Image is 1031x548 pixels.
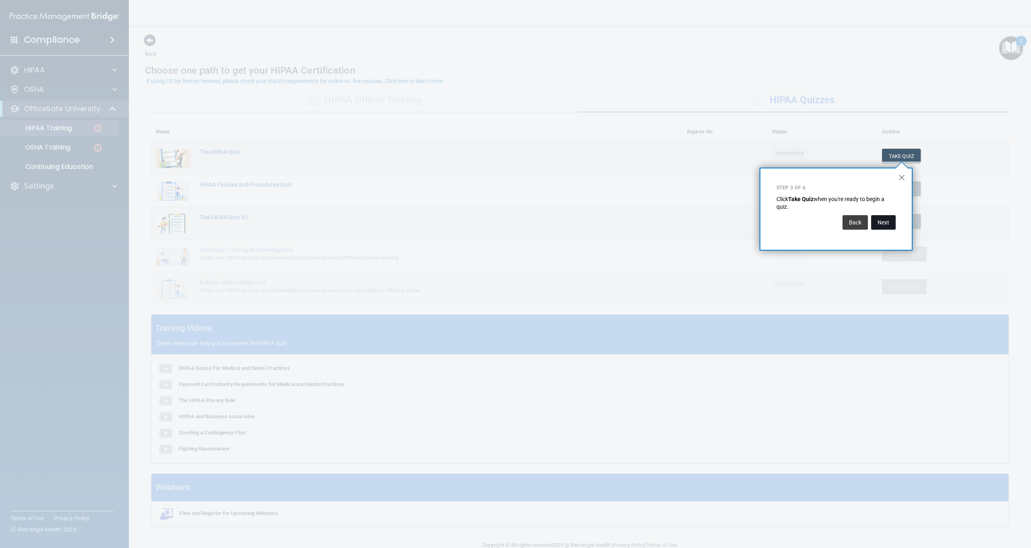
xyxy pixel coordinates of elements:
button: Close [898,171,906,184]
p: Step 3 of 6 [776,185,896,191]
strong: Take Quiz [788,196,814,202]
button: Take Quiz [882,149,921,164]
button: Next [871,215,896,230]
span: when you're ready to begin a quiz. [776,196,886,210]
button: Back [843,215,868,230]
iframe: Drift Widget Chat Controller [892,491,1021,523]
span: Click [776,196,788,202]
